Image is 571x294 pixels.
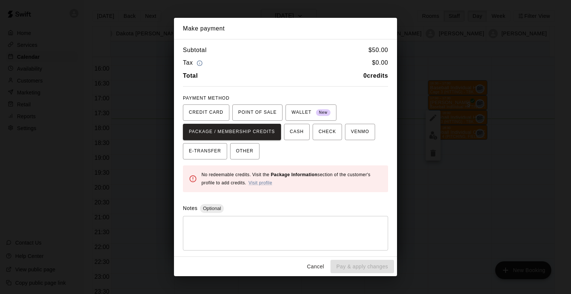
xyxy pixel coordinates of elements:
[183,45,207,55] h6: Subtotal
[249,180,272,185] a: Visit profile
[319,126,336,138] span: CHECK
[284,124,310,140] button: CASH
[345,124,375,140] button: VENMO
[189,126,275,138] span: PACKAGE / MEMBERSHIP CREDITS
[368,45,388,55] h6: $ 50.00
[238,107,277,119] span: POINT OF SALE
[232,104,283,121] button: POINT OF SALE
[271,172,317,177] b: Package Information
[201,172,370,185] span: No redeemable credits. Visit the section of the customer's profile to add credits.
[230,143,259,159] button: OTHER
[183,143,227,159] button: E-TRANSFER
[174,18,397,39] h2: Make payment
[304,260,328,274] button: Cancel
[189,145,221,157] span: E-TRANSFER
[189,107,223,119] span: CREDIT CARD
[183,58,204,68] h6: Tax
[316,108,330,118] span: New
[183,124,281,140] button: PACKAGE / MEMBERSHIP CREDITS
[364,72,388,79] b: 0 credits
[183,104,229,121] button: CREDIT CARD
[290,126,304,138] span: CASH
[313,124,342,140] button: CHECK
[236,145,254,157] span: OTHER
[183,96,229,101] span: PAYMENT METHOD
[200,206,224,211] span: Optional
[291,107,330,119] span: WALLET
[285,104,336,121] button: WALLET New
[183,205,197,211] label: Notes
[372,58,388,68] h6: $ 0.00
[351,126,369,138] span: VENMO
[183,72,198,79] b: Total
